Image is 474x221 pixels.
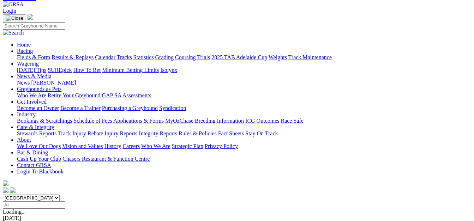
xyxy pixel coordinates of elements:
a: Contact GRSA [17,162,51,168]
a: [DATE] Tips [17,67,46,73]
a: Statistics [133,54,154,60]
a: Login To Blackbook [17,168,64,174]
a: Isolynx [160,67,177,73]
div: Care & Integrity [17,130,471,137]
a: Vision and Values [62,143,103,149]
a: Schedule of Fees [73,118,112,124]
a: Grading [155,54,174,60]
a: Minimum Betting Limits [102,67,159,73]
a: Weights [269,54,287,60]
a: Strategic Plan [172,143,203,149]
div: Greyhounds as Pets [17,92,471,99]
img: Search [3,30,24,36]
a: Bookings & Scratchings [17,118,72,124]
a: [PERSON_NAME] [31,80,76,86]
div: Bar & Dining [17,156,471,162]
a: Tracks [117,54,132,60]
a: Industry [17,111,36,117]
img: logo-grsa-white.png [28,14,33,20]
a: Fields & Form [17,54,50,60]
input: Select date [3,201,65,209]
a: Trials [197,54,210,60]
a: We Love Our Dogs [17,143,61,149]
a: Injury Reports [104,130,137,136]
a: Fact Sheets [218,130,244,136]
a: Breeding Information [195,118,244,124]
a: Care & Integrity [17,124,54,130]
a: News & Media [17,73,52,79]
img: GRSA [3,1,24,8]
a: Calendar [95,54,115,60]
div: Industry [17,118,471,124]
a: Stewards Reports [17,130,56,136]
a: News [17,80,30,86]
a: SUREpick [48,67,72,73]
a: Race Safe [281,118,303,124]
button: Toggle navigation [3,14,26,22]
a: Chasers Restaurant & Function Centre [62,156,150,162]
a: Home [17,42,31,48]
div: Get Involved [17,105,471,111]
img: twitter.svg [10,188,16,193]
div: About [17,143,471,149]
a: Greyhounds as Pets [17,86,61,92]
div: News & Media [17,80,471,86]
a: Wagering [17,61,39,67]
a: Stay On Track [245,130,278,136]
a: Become an Owner [17,105,59,111]
a: Who We Are [17,92,46,98]
a: Track Injury Rebate [58,130,103,136]
span: Loading... [3,209,26,215]
a: Privacy Policy [205,143,238,149]
a: Syndication [159,105,186,111]
a: 2025 TAB Adelaide Cup [211,54,267,60]
a: ICG Outcomes [245,118,279,124]
a: Get Involved [17,99,47,105]
div: Racing [17,54,471,61]
a: Who We Are [141,143,170,149]
a: Purchasing a Greyhound [102,105,158,111]
a: Integrity Reports [139,130,177,136]
a: Results & Replays [52,54,94,60]
img: logo-grsa-white.png [3,180,8,186]
a: Bar & Dining [17,149,48,155]
a: Track Maintenance [288,54,332,60]
a: Become a Trainer [60,105,101,111]
img: facebook.svg [3,188,8,193]
div: Wagering [17,67,471,73]
a: Applications & Forms [113,118,164,124]
img: Close [6,16,23,21]
a: Cash Up Your Club [17,156,61,162]
input: Search [3,22,65,30]
a: How To Bet [73,67,101,73]
a: History [104,143,121,149]
a: Login [3,8,16,14]
a: Careers [122,143,140,149]
a: GAP SA Assessments [102,92,151,98]
a: About [17,137,31,143]
a: Racing [17,48,33,54]
a: Coursing [175,54,196,60]
a: Retire Your Greyhound [48,92,101,98]
a: MyOzChase [165,118,193,124]
a: Rules & Policies [179,130,217,136]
